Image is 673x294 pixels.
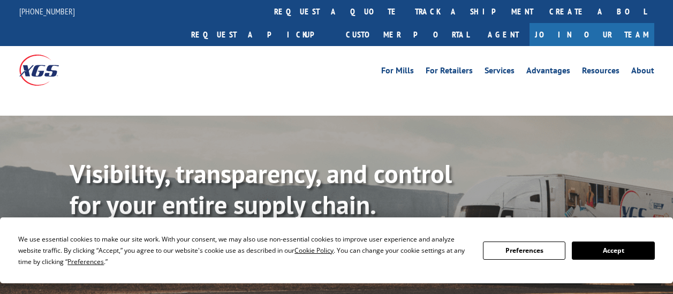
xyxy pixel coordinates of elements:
[477,23,530,46] a: Agent
[483,242,565,260] button: Preferences
[485,66,515,78] a: Services
[18,233,470,267] div: We use essential cookies to make our site work. With your consent, we may also use non-essential ...
[426,66,473,78] a: For Retailers
[582,66,619,78] a: Resources
[183,23,338,46] a: Request a pickup
[381,66,414,78] a: For Mills
[338,23,477,46] a: Customer Portal
[67,257,104,266] span: Preferences
[530,23,654,46] a: Join Our Team
[294,246,334,255] span: Cookie Policy
[631,66,654,78] a: About
[572,242,654,260] button: Accept
[19,6,75,17] a: [PHONE_NUMBER]
[526,66,570,78] a: Advantages
[70,157,452,221] b: Visibility, transparency, and control for your entire supply chain.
